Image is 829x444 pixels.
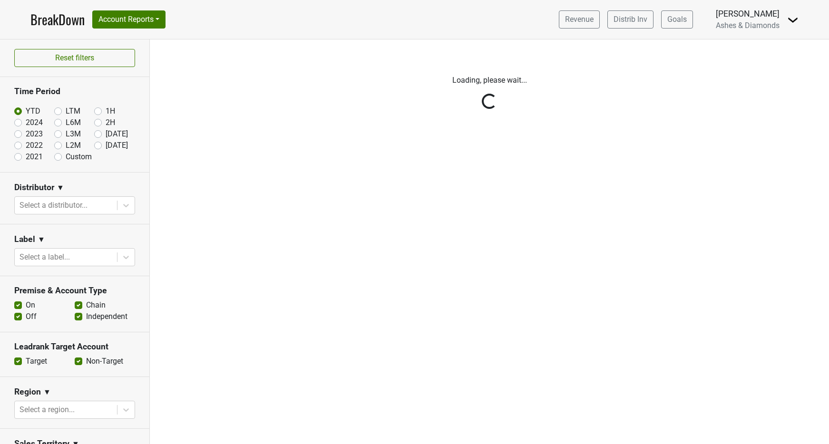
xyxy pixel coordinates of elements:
[30,10,85,29] a: BreakDown
[787,14,799,26] img: Dropdown Menu
[607,10,653,29] a: Distrib Inv
[716,21,780,30] span: Ashes & Diamonds
[559,10,600,29] a: Revenue
[225,75,753,86] p: Loading, please wait...
[661,10,693,29] a: Goals
[716,8,780,20] div: [PERSON_NAME]
[92,10,166,29] button: Account Reports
